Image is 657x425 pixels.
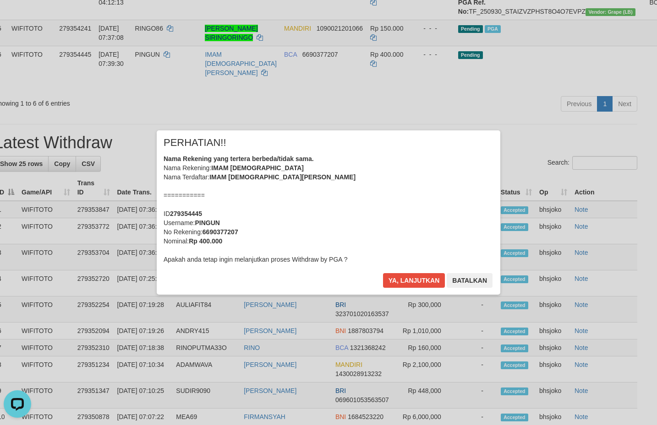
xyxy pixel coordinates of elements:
[164,155,314,162] b: Nama Rekening yang tertera berbeda/tidak sama.
[383,273,445,288] button: Ya, lanjutkan
[203,228,238,236] b: 6690377207
[209,173,356,181] b: IMAM [DEMOGRAPHIC_DATA][PERSON_NAME]
[164,154,493,264] div: Nama Rekening: Nama Terdaftar: =========== ID Username: No Rekening: Nominal: Apakah anda tetap i...
[4,4,31,31] button: Open LiveChat chat widget
[189,237,222,245] b: Rp 400.000
[447,273,493,288] button: Batalkan
[211,164,304,172] b: IMAM [DEMOGRAPHIC_DATA]
[170,210,202,217] b: 279354445
[164,138,226,147] span: PERHATIAN!!
[195,219,219,226] b: PINGUN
